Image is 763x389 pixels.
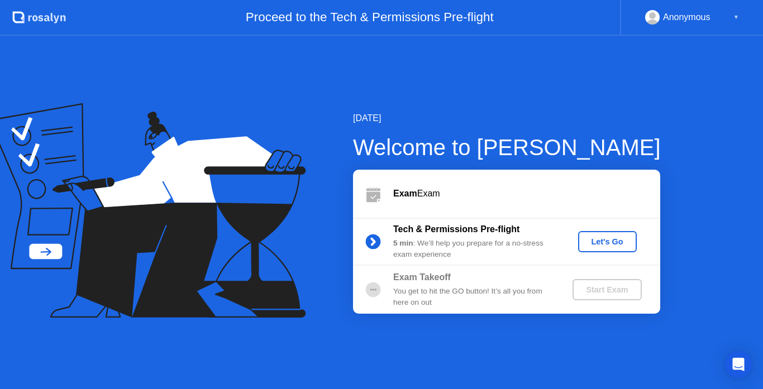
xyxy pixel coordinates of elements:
[393,224,519,234] b: Tech & Permissions Pre-flight
[393,286,554,309] div: You get to hit the GO button! It’s all you from here on out
[393,272,451,282] b: Exam Takeoff
[578,231,637,252] button: Let's Go
[583,237,632,246] div: Let's Go
[393,187,660,200] div: Exam
[393,239,413,247] b: 5 min
[393,189,417,198] b: Exam
[393,238,554,261] div: : We’ll help you prepare for a no-stress exam experience
[353,112,661,125] div: [DATE]
[353,131,661,164] div: Welcome to [PERSON_NAME]
[663,10,710,25] div: Anonymous
[733,10,739,25] div: ▼
[573,279,641,300] button: Start Exam
[577,285,637,294] div: Start Exam
[725,351,752,378] div: Open Intercom Messenger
